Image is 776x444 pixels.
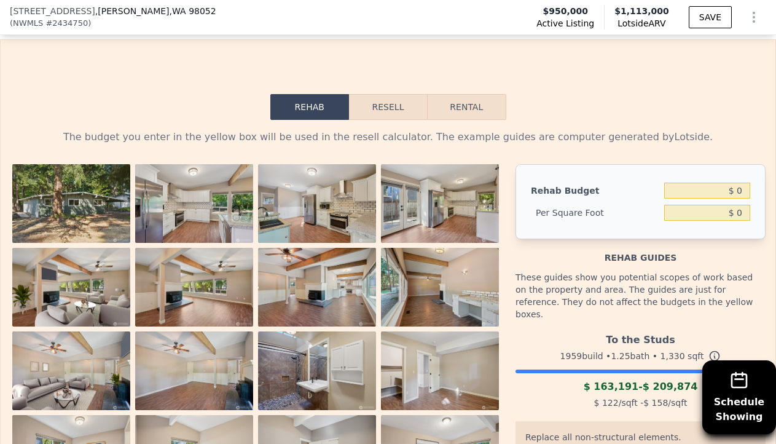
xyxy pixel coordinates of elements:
span: $ 122 [594,398,619,408]
button: ScheduleShowing [702,360,776,434]
img: Property Photo 6 [135,248,253,327]
span: , [PERSON_NAME] [95,5,216,17]
span: 1,330 [660,351,685,361]
span: $ 209,874 [643,381,698,392]
img: Property Photo 2 [135,164,253,243]
span: Lotside ARV [614,17,669,30]
img: Property Photo 8 [381,248,499,327]
button: Show Options [742,5,766,30]
img: Property Photo 11 [258,331,376,410]
div: 1959 build • 1.25 bath • sqft [515,347,766,365]
div: Rehab Budget [531,180,659,202]
img: Property Photo 1 [12,164,130,243]
button: SAVE [689,6,732,28]
span: Active Listing [536,17,594,30]
img: Property Photo 12 [381,331,499,410]
div: These guides show you potential scopes of work based on the property and area. The guides are jus... [515,264,766,328]
img: Property Photo 4 [381,164,499,243]
span: $950,000 [543,5,588,17]
button: Rehab [270,94,349,120]
div: Per Square Foot [531,202,659,224]
img: Property Photo 9 [12,331,130,410]
img: Property Photo 10 [135,331,253,410]
img: Property Photo 3 [258,164,376,243]
div: - [515,379,766,394]
div: The budget you enter in the yellow box will be used in the resell calculator. The example guides ... [10,130,766,145]
span: $1,113,000 [614,6,669,16]
button: Rental [427,94,506,120]
div: Rehab guides [515,239,766,264]
span: # 2434750 [45,17,88,30]
span: $ 158 [643,398,668,408]
span: NWMLS [13,17,43,30]
img: Property Photo 5 [12,248,130,327]
div: /sqft - /sqft [515,394,766,411]
span: [STREET_ADDRESS] [10,5,95,17]
img: Property Photo 7 [258,248,376,327]
button: Resell [349,94,427,120]
div: ( ) [10,17,91,30]
div: To the Studs [515,328,766,347]
span: , WA 98052 [170,6,216,16]
span: $ 163,191 [584,381,639,392]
